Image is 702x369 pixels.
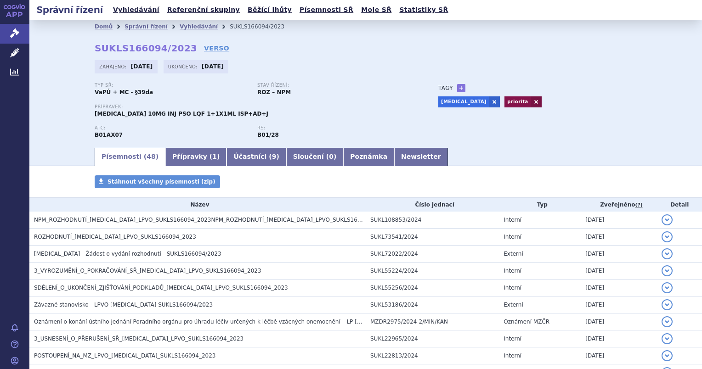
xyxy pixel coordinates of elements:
[499,198,581,212] th: Typ
[366,263,499,280] td: SUKL55224/2024
[257,132,279,138] strong: kaplacizumab
[34,217,388,223] span: NPM_ROZHODNUTÍ_CABLIVI_LPVO_SUKLS166094_2023NPM_ROZHODNUTÍ_CABLIVI_LPVO_SUKLS166094_2023
[366,246,499,263] td: SUKL72022/2024
[110,4,162,16] a: Vyhledávání
[662,350,673,361] button: detail
[504,352,521,359] span: Interní
[95,132,123,138] strong: KAPLACIZUMAB
[366,313,499,330] td: MZDR2975/2024-2/MIN/KAN
[662,299,673,310] button: detail
[164,4,243,16] a: Referenční skupiny
[438,96,489,107] a: [MEDICAL_DATA]
[581,263,657,280] td: [DATE]
[581,313,657,330] td: [DATE]
[230,20,296,34] li: SUKLS166094/2023
[438,83,453,94] h3: Tagy
[165,148,226,166] a: Přípravky (1)
[581,280,657,296] td: [DATE]
[131,63,153,70] strong: [DATE]
[581,246,657,263] td: [DATE]
[95,23,113,30] a: Domů
[99,63,128,70] span: Zahájeno:
[29,198,366,212] th: Název
[366,296,499,313] td: SUKL53186/2024
[504,268,521,274] span: Interní
[504,96,530,107] a: priorita
[95,148,165,166] a: Písemnosti (48)
[366,280,499,296] td: SUKL55256/2024
[581,347,657,364] td: [DATE]
[34,234,196,240] span: ROZHODNUTÍ_CABLIVI_LPVO_SUKLS166094_2023
[504,217,521,223] span: Interní
[504,302,523,308] span: Externí
[108,179,215,185] span: Stáhnout všechny písemnosti (zip)
[581,229,657,246] td: [DATE]
[329,153,334,160] span: 0
[95,111,268,117] span: [MEDICAL_DATA] 10MG INJ PSO LQF 1+1X1ML ISP+AD+J
[272,153,277,160] span: 9
[257,89,291,95] strong: ROZ – NPM
[662,214,673,225] button: detail
[635,202,642,208] abbr: (?)
[226,148,286,166] a: Účastníci (9)
[95,104,420,110] p: Přípravek:
[245,4,294,16] a: Běžící lhůty
[662,231,673,242] button: detail
[394,148,448,166] a: Newsletter
[662,265,673,276] button: detail
[366,330,499,347] td: SUKL22965/2024
[366,229,499,246] td: SUKL73541/2024
[168,63,199,70] span: Ukončeno:
[95,43,197,54] strong: SUKLS166094/2023
[297,4,356,16] a: Písemnosti SŘ
[662,248,673,259] button: detail
[366,198,499,212] th: Číslo jednací
[212,153,217,160] span: 1
[396,4,451,16] a: Statistiky SŘ
[366,212,499,229] td: SUKL108853/2024
[204,44,229,53] a: VERSO
[257,125,411,131] p: RS:
[343,148,394,166] a: Poznámka
[366,347,499,364] td: SUKL22813/2024
[662,316,673,327] button: detail
[34,352,216,359] span: POSTOUPENÍ_NA_MZ_LPVO_CABLIVI_SUKLS166094_2023
[147,153,155,160] span: 48
[662,282,673,293] button: detail
[504,285,521,291] span: Interní
[286,148,343,166] a: Sloučení (0)
[581,212,657,229] td: [DATE]
[581,198,657,212] th: Zveřejněno
[202,63,224,70] strong: [DATE]
[34,251,221,257] span: Cablivi - Žádost o vydání rozhodnutí - SUKLS166094/2023
[504,251,523,257] span: Externí
[657,198,702,212] th: Detail
[504,319,549,325] span: Oznámení MZČR
[358,4,394,16] a: Moje SŘ
[180,23,218,30] a: Vyhledávání
[257,83,411,88] p: Stav řízení:
[504,234,521,240] span: Interní
[34,285,288,291] span: SDĚLENÍ_O_UKONČENÍ_ZJIŠŤOVÁNÍ_PODKLADŮ_CABLIVI_LPVO_SUKLS166094_2023
[34,319,401,325] span: Oznámení o konání ústního jednání Poradního orgánu pro úhradu léčiv určených k léčbě vzácných one...
[95,83,248,88] p: Typ SŘ:
[581,296,657,313] td: [DATE]
[125,23,168,30] a: Správní řízení
[34,268,261,274] span: 3_VYROZUMĚNÍ_O_POKRAČOVÁNÍ_SŘ_CABLIVI_LPVO_SUKLS166094_2023
[95,89,153,95] strong: VaPÚ + MC - §39da
[662,333,673,344] button: detail
[34,302,213,308] span: Závazné stanovisko - LPVO CABLIVI SUKLS166094/2023
[29,3,110,16] h2: Správní řízení
[457,84,465,92] a: +
[95,175,220,188] a: Stáhnout všechny písemnosti (zip)
[581,330,657,347] td: [DATE]
[504,335,521,342] span: Interní
[95,125,248,131] p: ATC:
[34,335,243,342] span: 3_USNESENÍ_O_PŘERUŠENÍ_SŘ_CABLIVI_LPVO_SUKLS166094_2023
